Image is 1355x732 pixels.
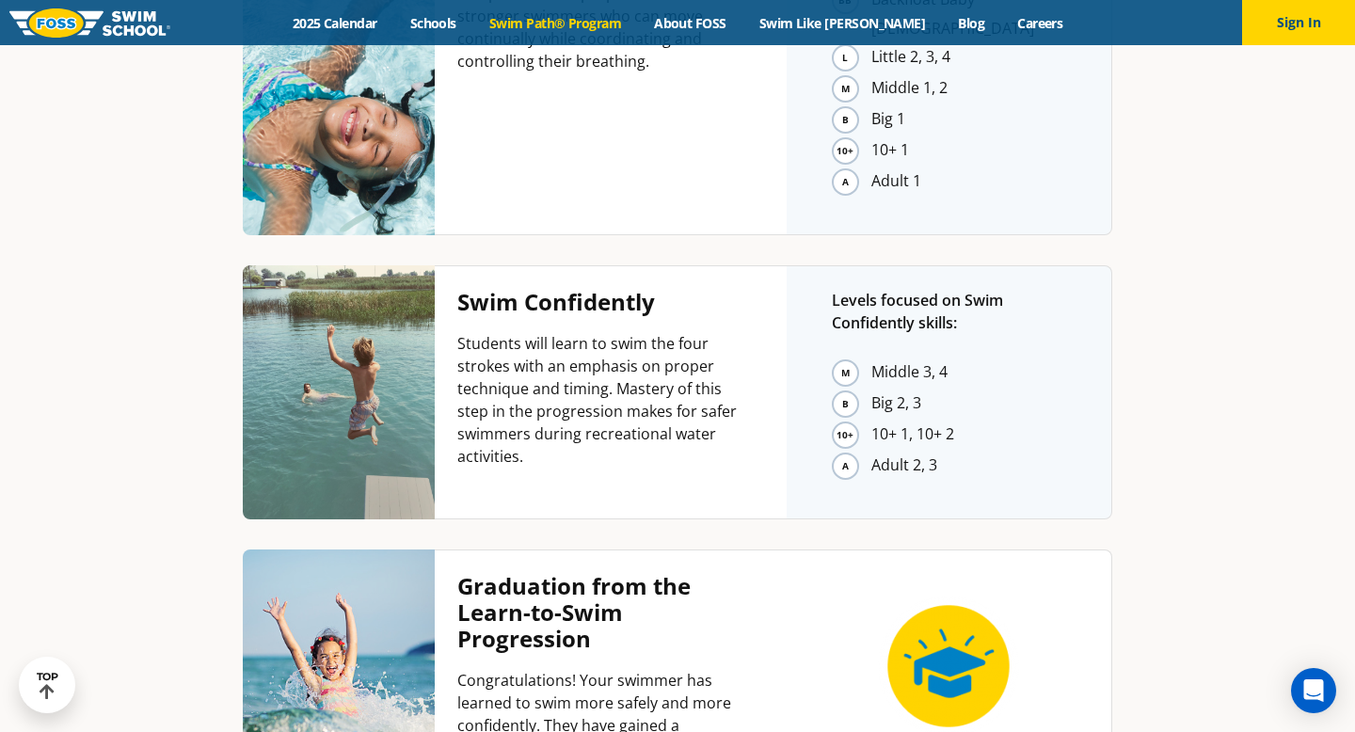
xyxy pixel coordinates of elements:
li: Middle 1, 2 [871,74,1066,103]
a: Careers [1001,14,1079,32]
a: Swim Like [PERSON_NAME] [742,14,942,32]
li: Little 2, 3, 4 [871,43,1066,72]
div: Open Intercom Messenger [1291,668,1336,713]
p: Students will learn to swim the four strokes with an emphasis on proper technique and timing. Mas... [457,332,741,468]
li: Middle 3, 4 [871,358,1066,388]
li: Big 1 [871,105,1066,135]
h4: Graduation from the Learn-to-Swim Progression [457,573,741,652]
a: Swim Path® Program [472,14,637,32]
a: 2025 Calendar [276,14,393,32]
li: Adult 2, 3 [871,452,1066,481]
p: Levels focused on Swim Confidently skills: [832,289,1066,334]
li: Adult 1 [871,167,1066,197]
a: Schools [393,14,472,32]
img: FOSS Swim School Logo [9,8,170,38]
h4: Swim Confidently [457,289,741,315]
a: Blog [942,14,1001,32]
li: 10+ 1, 10+ 2 [871,421,1066,450]
li: 10+ 1 [871,136,1066,166]
a: About FOSS [638,14,743,32]
li: Big 2, 3 [871,390,1066,419]
div: TOP [37,671,58,700]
